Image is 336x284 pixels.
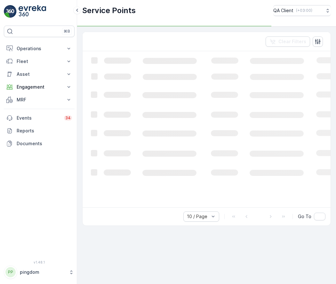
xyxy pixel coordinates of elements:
a: Reports [4,124,75,137]
button: Operations [4,42,75,55]
p: ( +03:00 ) [296,8,312,13]
button: QA Client(+03:00) [273,5,331,16]
button: MRF [4,93,75,106]
div: PP [5,267,16,277]
button: Fleet [4,55,75,68]
a: Documents [4,137,75,150]
button: Clear Filters [266,36,310,47]
p: Clear Filters [278,38,306,45]
p: Operations [17,45,62,52]
p: pingdom [20,269,66,275]
p: 34 [65,115,71,121]
p: Documents [17,140,72,147]
button: Engagement [4,81,75,93]
span: v 1.48.1 [4,260,75,264]
img: logo [4,5,17,18]
button: Asset [4,68,75,81]
p: ⌘B [64,29,70,34]
p: Reports [17,128,72,134]
img: logo_light-DOdMpM7g.png [19,5,46,18]
a: Events34 [4,112,75,124]
p: Fleet [17,58,62,65]
p: QA Client [273,7,293,14]
p: MRF [17,97,62,103]
p: Events [17,115,60,121]
p: Asset [17,71,62,77]
span: Go To [298,213,311,220]
p: Engagement [17,84,62,90]
p: Service Points [82,5,136,16]
button: PPpingdom [4,265,75,279]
